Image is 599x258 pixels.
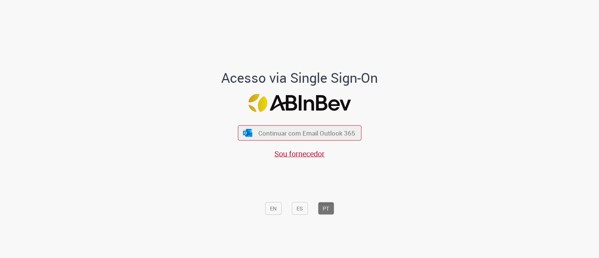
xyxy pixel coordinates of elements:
img: Logo ABInBev [248,94,351,112]
img: ícone Azure/Microsoft 360 [243,129,253,137]
h1: Acesso via Single Sign-On [196,70,404,85]
button: PT [318,202,334,215]
a: Sou fornecedor [274,149,325,159]
span: Continuar com Email Outlook 365 [258,129,355,137]
button: ícone Azure/Microsoft 360 Continuar com Email Outlook 365 [238,125,361,141]
button: EN [265,202,282,215]
button: ES [292,202,308,215]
